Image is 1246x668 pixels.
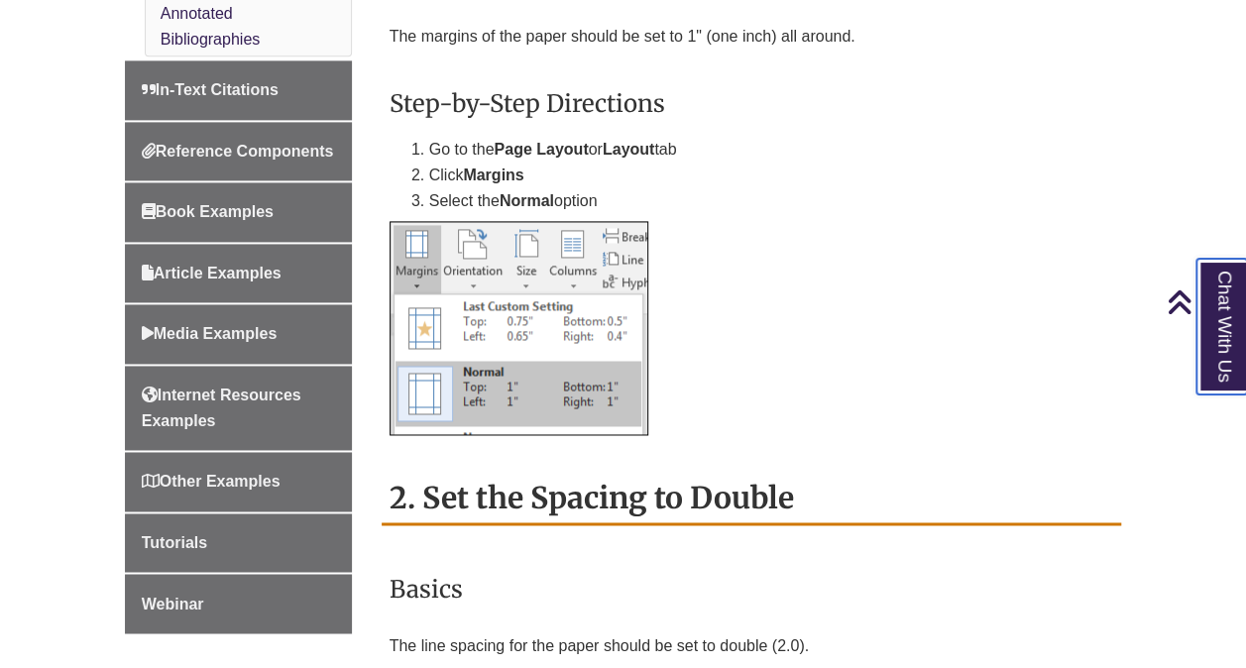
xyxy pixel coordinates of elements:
[142,387,301,429] span: Internet Resources Examples
[142,81,279,98] span: In-Text Citations
[125,122,352,181] a: Reference Components
[125,304,352,364] a: Media Examples
[429,137,1114,163] li: Go to the or tab
[142,265,282,281] span: Article Examples
[125,574,352,633] a: Webinar
[161,5,261,48] a: Annotated Bibliographies
[390,13,1114,60] p: The margins of the paper should be set to 1" (one inch) all around.
[603,141,654,158] strong: Layout
[1167,288,1241,315] a: Back to Top
[142,473,281,490] span: Other Examples
[125,182,352,242] a: Book Examples
[500,192,554,209] strong: Normal
[142,534,207,551] span: Tutorials
[142,203,274,220] span: Book Examples
[125,366,352,450] a: Internet Resources Examples
[429,188,1114,214] li: Select the option
[125,513,352,573] a: Tutorials
[390,80,1114,127] h3: Step-by-Step Directions
[125,452,352,511] a: Other Examples
[125,60,352,120] a: In-Text Citations
[390,221,648,435] img: Margins > Normal
[382,473,1122,525] h2: 2. Set the Spacing to Double
[142,325,278,342] span: Media Examples
[142,595,204,612] span: Webinar
[125,244,352,303] a: Article Examples
[463,167,523,183] strong: Margins
[494,141,588,158] strong: Page Layout
[390,565,1114,612] h3: Basics
[429,163,1114,188] li: Click
[142,143,334,160] span: Reference Components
